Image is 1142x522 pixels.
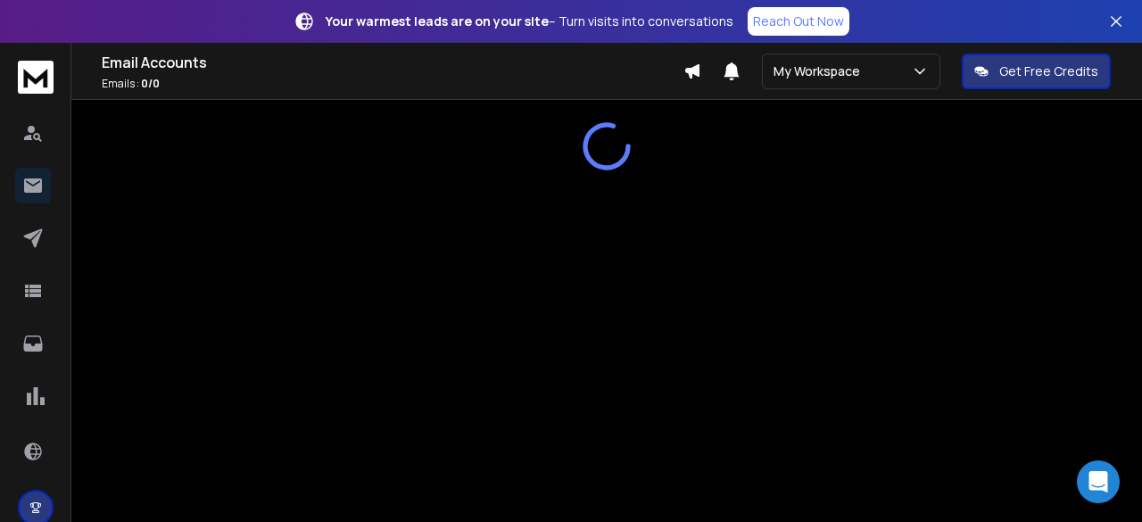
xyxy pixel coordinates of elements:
[962,54,1111,89] button: Get Free Credits
[748,7,849,36] a: Reach Out Now
[1077,460,1120,503] div: Open Intercom Messenger
[753,12,844,30] p: Reach Out Now
[774,62,867,80] p: My Workspace
[999,62,1098,80] p: Get Free Credits
[326,12,549,29] strong: Your warmest leads are on your site
[102,52,683,73] h1: Email Accounts
[18,61,54,94] img: logo
[326,12,733,30] p: – Turn visits into conversations
[102,77,683,91] p: Emails :
[141,76,160,91] span: 0 / 0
